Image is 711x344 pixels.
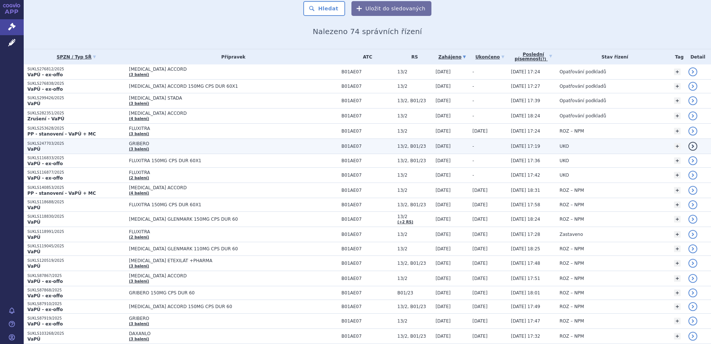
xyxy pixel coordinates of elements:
span: B01AE07 [341,128,394,134]
span: [DATE] [435,84,451,89]
span: B01AE07 [341,188,394,193]
p: SUKLS87919/2025 [27,316,125,321]
span: [DATE] [473,276,488,281]
span: - [473,158,474,163]
p: SUKLS116833/2025 [27,156,125,161]
a: + [674,172,681,178]
span: [DATE] 18:24 [511,113,540,118]
a: + [674,303,681,310]
strong: VaPÚ - ex-offo [27,279,63,284]
span: [DATE] [435,304,451,309]
a: + [674,97,681,104]
a: + [674,187,681,194]
span: - [473,144,474,149]
span: [DATE] [435,98,451,103]
span: B01AE07 [341,276,394,281]
a: + [674,333,681,340]
a: detail [688,288,697,297]
span: [MEDICAL_DATA] ACCORD 150MG CPS DUR 60X1 [129,84,314,89]
strong: VaPÚ [27,205,40,210]
span: [DATE] 17:24 [511,128,540,134]
span: [DATE] [435,290,451,295]
span: [MEDICAL_DATA] ACCORD 150MG CPS DUR 60 [129,304,314,309]
span: [DATE] 17:28 [511,232,540,237]
a: detail [688,244,697,253]
span: [DATE] [473,128,488,134]
span: [DATE] [473,246,488,251]
p: SUKLS118688/2025 [27,200,125,205]
span: [DATE] 18:24 [511,217,540,222]
span: [DATE] 17:27 [511,84,540,89]
span: [DATE] [473,217,488,222]
strong: PP - stanovení - VaPÚ + MC [27,131,96,137]
span: B01AE07 [341,113,394,118]
a: Ukončeno [473,52,507,62]
span: GRIBERO [129,316,314,321]
strong: VaPÚ - ex-offo [27,293,63,298]
span: [DATE] 17:51 [511,276,540,281]
span: ROZ – NPM [560,276,584,281]
span: 13/2 [397,318,432,324]
th: Přípravek [125,49,338,64]
span: FLUXITRA [129,229,314,234]
span: [MEDICAL_DATA] GLENMARK 150MG CPS DUR 60 [129,217,314,222]
a: detail [688,332,697,341]
span: - [473,173,474,178]
span: 13/2 [397,84,432,89]
strong: Zrušení - VaPÚ [27,116,64,121]
a: detail [688,111,697,120]
span: Opatřování podkladů [560,98,606,103]
span: 13/2 [397,276,432,281]
span: [DATE] [435,276,451,281]
a: detail [688,156,697,165]
span: 13/2, B01/23 [397,304,432,309]
a: + [674,275,681,282]
span: ROZ – NPM [560,304,584,309]
a: detail [688,274,697,283]
strong: VaPÚ - ex-offo [27,161,63,166]
span: UKO [560,158,569,163]
span: B01AE07 [341,144,394,149]
span: 13/2 [397,173,432,178]
span: [DATE] [473,188,488,193]
span: ROZ – NPM [560,128,584,134]
span: Opatřování podkladů [560,84,606,89]
span: FLUXITRA 150MG CPS DUR 60X1 [129,158,314,163]
a: detail [688,67,697,76]
strong: VaPÚ [27,220,40,225]
a: + [674,69,681,75]
p: SUKLS118830/2025 [27,214,125,219]
p: SUKLS253628/2025 [27,126,125,131]
span: ROZ – NPM [560,334,584,339]
button: Uložit do sledovaných [351,1,431,16]
span: B01AE07 [341,173,394,178]
a: detail [688,96,697,105]
p: SUKLS103268/2025 [27,331,125,336]
span: [DATE] [435,69,451,74]
a: detail [688,302,697,311]
span: [MEDICAL_DATA] ACCORD [129,67,314,72]
th: Stav řízení [556,49,670,64]
span: [DATE] [473,232,488,237]
a: (3 balení) [129,73,149,77]
strong: VaPÚ [27,235,40,240]
span: [DATE] 17:36 [511,158,540,163]
a: (3 balení) [129,101,149,106]
span: [DATE] [435,334,451,339]
span: 13/2, B01/23 [397,98,432,103]
span: 13/2 [397,214,432,219]
span: [DATE] 17:58 [511,202,540,207]
p: SUKLS276838/2025 [27,81,125,86]
a: + [674,290,681,296]
span: [DATE] 17:24 [511,69,540,74]
span: ROZ – NPM [560,217,584,222]
span: - [473,98,474,103]
th: Tag [670,49,685,64]
span: B01AE07 [341,69,394,74]
p: SUKLS87868/2025 [27,288,125,293]
a: (+2 RS) [397,220,413,224]
span: UKO [560,173,569,178]
abbr: (?) [541,57,546,61]
span: B01AE07 [341,246,394,251]
a: detail [688,171,697,180]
